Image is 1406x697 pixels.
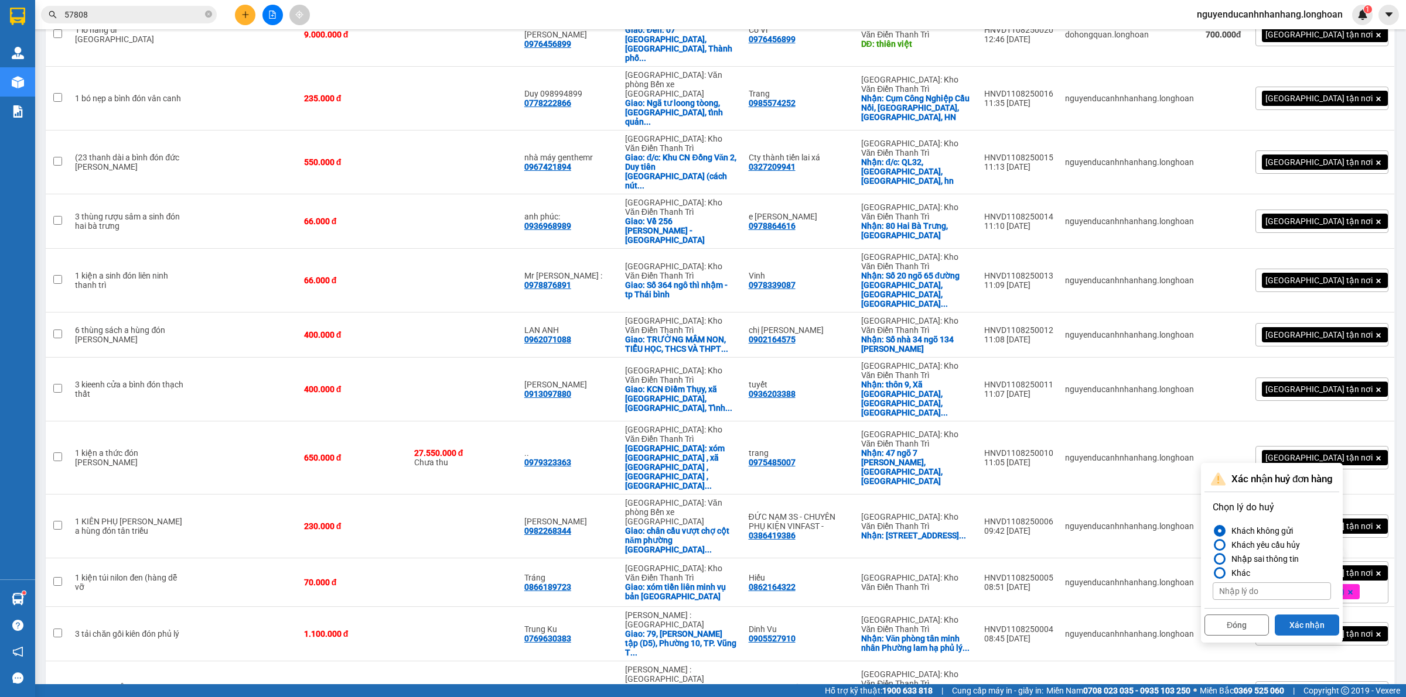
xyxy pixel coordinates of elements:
span: ... [639,53,646,63]
img: warehouse-icon [12,76,24,88]
strong: 1900 633 818 [882,686,933,695]
div: 6 thùng sách a hùng đón lê trọng tấn [75,325,185,344]
div: Cty thành tiến lai xá [749,153,849,162]
div: 0964828411 Anh Hưng [524,20,613,39]
div: Trang [749,89,849,98]
strong: 0369 525 060 [1234,686,1284,695]
span: [GEOGRAPHIC_DATA] tận nơi [1265,384,1373,394]
div: 3 tải chăn gối kiên đón phủ lý [75,629,185,638]
div: dohongquan.longhoan [1065,30,1194,39]
span: ... [705,481,712,490]
div: Nhận: 47 ngõ 7 phùng chí kiên, cầu giấy, hà nội [861,448,972,486]
div: trang [749,448,849,458]
sup: 1 [1364,5,1372,13]
div: 1 kiện túi nilon đen (hàng dễ vỡ [75,573,185,592]
div: 1 kiện a thức đón phùng chí kiên [75,448,185,467]
span: copyright [1341,686,1349,695]
div: HNVD1108250003 [984,684,1053,693]
div: e Vân [749,212,849,221]
div: [GEOGRAPHIC_DATA]: Kho Văn Điển Thanh Trì [861,75,972,94]
div: Nhập sai thông tin [1227,552,1299,566]
span: Miền Bắc [1200,684,1284,697]
div: 0905527910 [749,634,796,643]
div: 11:13 [DATE] [984,162,1053,171]
span: search [49,11,57,19]
div: Cô Vi [749,25,849,35]
span: 1 [1366,5,1370,13]
div: 0978876891 [524,280,571,290]
div: Nhận: SỐ 28 LIỀN KỀ 7, TỔNG CỤC 5, TÂN TRIỀU, THANH TRÌ, HÀ NỘI [861,531,972,540]
div: [GEOGRAPHIC_DATA]: Kho Văn Điển Thanh Trì [625,316,737,335]
div: Giao: TRƯỜNG MẦM NON, TIỂU HỌC, THCS VÀ THPT MENSA - TDP THÁ, LIÊM CHÍNH, PHỦ LÝ, HÀ NAM [625,335,737,353]
div: Giao: chân cầu vượt chợ cột năm phường hồng hà hạ long quảng ninh [625,526,737,554]
div: [GEOGRAPHIC_DATA]: Kho Văn Điển Thanh Trì [625,198,737,217]
div: 0976456899 [524,39,571,49]
div: [GEOGRAPHIC_DATA]: Kho Văn Điển Thanh Trì [861,669,972,688]
div: 1.100.000 đ [304,629,402,638]
span: plus [241,11,250,19]
div: [GEOGRAPHIC_DATA]: Kho Văn Điển Thanh Trì [861,316,972,335]
div: 0866189723 [524,582,571,592]
div: 0978864616 [749,221,796,231]
div: 1 kiện a sinh đón liên ninh thanh trì [75,271,185,290]
div: Giao: KCN Điềm Thụy, xã Điềm Thụy, Huyện Phú Bình, Tỉnh Thái Nguyên [625,384,737,413]
div: 0985574252 [749,98,796,108]
div: Nhận: đ/c: QL32, đức giang, hoài đức, hn [861,157,972,186]
div: 09:42 [DATE] [984,526,1053,535]
button: aim [289,5,310,25]
div: Giao: Về 256 Ngô Thì Nhậm - TP Thái Bình [625,217,737,245]
div: Hiếu [749,573,849,582]
span: ... [959,531,966,540]
div: Vàng Bạc Thủy Trinh [749,684,849,693]
div: 400.000 đ [304,330,402,339]
div: nguyenducanhnhanhang.longhoan [1065,629,1194,638]
div: Dinh Vu [749,624,849,634]
div: HNVD1108250013 [984,271,1053,280]
span: nguyenducanhnhanhang.longhoan [1187,7,1352,22]
div: Giao: 79, Đường Hà Huy tập (D5), Phường 10, TP. Vũng Tàu ( Aria Hotel & Resort Vũng Tàu) [625,629,737,657]
div: Khác [1227,566,1250,580]
div: 11:07 [DATE] [984,389,1053,399]
img: logo-vxr [10,8,25,25]
span: ... [644,117,651,126]
div: 11:05 [DATE] [984,458,1053,467]
div: HNVD1108250010 [984,448,1053,458]
div: nguyenducanhnhanhang.longhoan [1065,521,1194,531]
div: 11:35 [DATE] [984,98,1053,108]
div: 0913097880 [524,389,571,399]
div: 11:09 [DATE] [984,280,1053,290]
span: aim [295,11,303,19]
span: Hỗ trợ kỹ thuật: [825,684,933,697]
div: 11:10 [DATE] [984,221,1053,231]
div: 0976456899 [749,35,796,44]
span: file-add [268,11,277,19]
img: icon-new-feature [1357,9,1368,20]
div: Duy 098994899 [524,89,613,98]
div: [GEOGRAPHIC_DATA]: Kho Văn Điển Thanh Trì [861,139,972,157]
div: Trung Ku [524,624,613,634]
div: HNVD1108250005 [984,573,1053,582]
div: 0962071088 [524,335,571,344]
span: | [941,684,943,697]
span: ... [630,648,637,657]
span: [GEOGRAPHIC_DATA] tận nơi [1265,452,1373,463]
span: ... [941,299,948,308]
div: (23 thanh dài a bình đón đức giang hoài đức [75,153,185,171]
div: Giao: Đến: 07 Trường Sơn, Phường Cẩm Lệ, Thành phố Đà Nẵng [625,25,737,63]
div: 0936968989 [524,221,571,231]
div: HNVD1108250011 [984,380,1053,389]
div: nguyenducanhnhanhang.longhoan [1065,453,1194,462]
div: 0778222866 [524,98,571,108]
div: 9.000.000 đ [304,30,402,39]
div: Nhận: thôn 9, Xã Phùng Xá, Huyện Thạch Thất, Thành Phố Hà Nội [861,380,972,417]
span: ... [725,403,732,413]
span: Miền Nam [1046,684,1190,697]
div: 0769630383 [524,634,571,643]
span: [GEOGRAPHIC_DATA] tận nơi [1265,329,1373,340]
div: [GEOGRAPHIC_DATA]: Kho Văn Điển Thanh Trì [861,202,972,221]
div: Khách không gửi [1227,524,1293,538]
div: [GEOGRAPHIC_DATA]: Kho Văn Điển Thanh Trì [861,512,972,531]
div: HNVD1108250016 [984,89,1053,98]
div: 230.000 đ [304,521,402,531]
strong: 700.000 đ [1206,30,1241,39]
